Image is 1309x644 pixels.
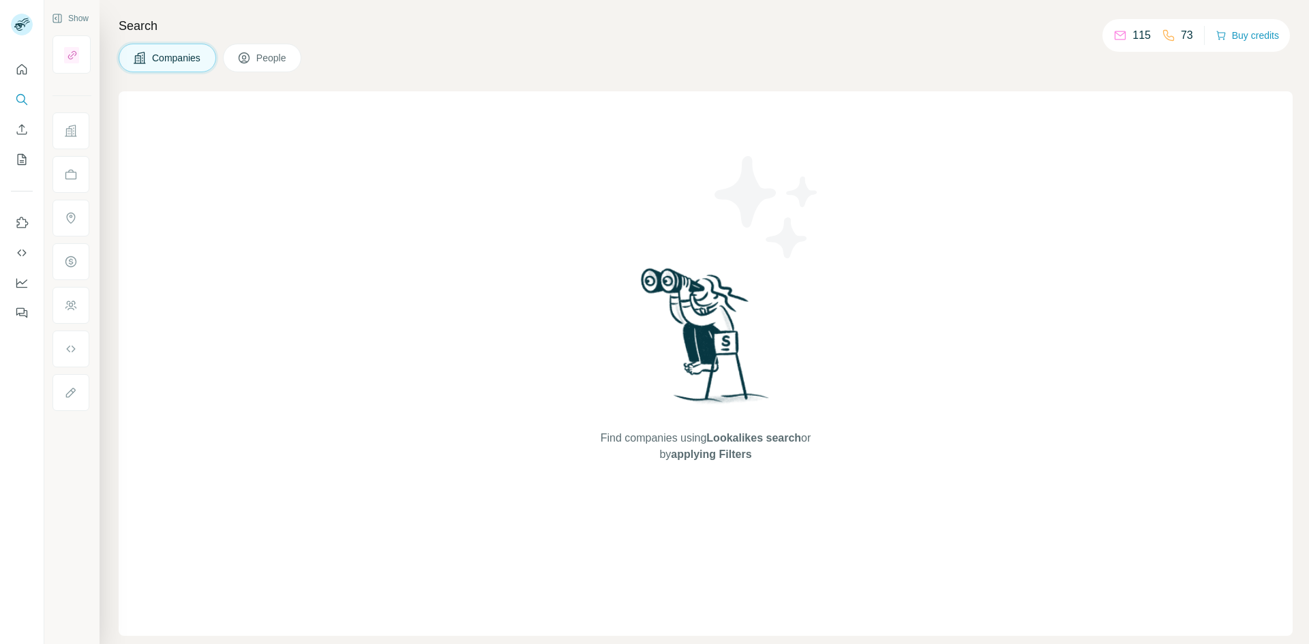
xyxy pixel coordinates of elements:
[706,432,801,444] span: Lookalikes search
[11,241,33,265] button: Use Surfe API
[11,301,33,325] button: Feedback
[671,448,751,460] span: applying Filters
[635,264,777,416] img: Surfe Illustration - Woman searching with binoculars
[11,271,33,295] button: Dashboard
[42,8,98,29] button: Show
[1181,27,1193,44] p: 73
[152,51,202,65] span: Companies
[597,430,815,463] span: Find companies using or by
[11,57,33,82] button: Quick start
[11,147,33,172] button: My lists
[1216,26,1279,45] button: Buy credits
[11,87,33,112] button: Search
[11,117,33,142] button: Enrich CSV
[706,146,828,269] img: Surfe Illustration - Stars
[256,51,288,65] span: People
[1132,27,1151,44] p: 115
[11,211,33,235] button: Use Surfe on LinkedIn
[119,16,1293,35] h4: Search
